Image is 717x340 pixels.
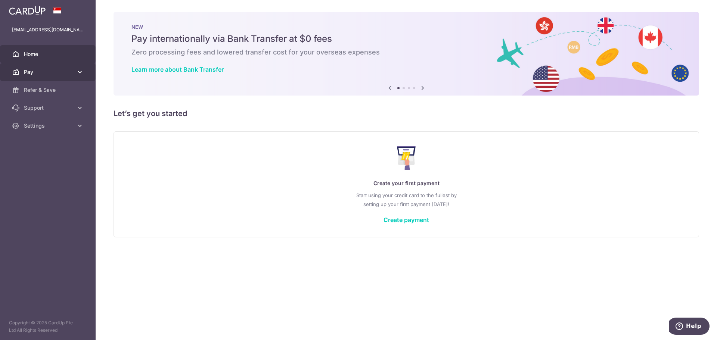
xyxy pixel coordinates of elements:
span: Home [24,50,73,58]
span: Pay [24,68,73,76]
p: Create your first payment [129,179,684,188]
h5: Let’s get you started [114,107,699,119]
h5: Pay internationally via Bank Transfer at $0 fees [131,33,681,45]
p: NEW [131,24,681,30]
span: Refer & Save [24,86,73,94]
img: Make Payment [397,146,416,170]
h6: Zero processing fees and lowered transfer cost for your overseas expenses [131,48,681,57]
span: Support [24,104,73,112]
p: Start using your credit card to the fullest by setting up your first payment [DATE]! [129,191,684,209]
iframe: Opens a widget where you can find more information [669,318,710,336]
p: [EMAIL_ADDRESS][DOMAIN_NAME] [12,26,84,34]
span: Settings [24,122,73,130]
img: Bank transfer banner [114,12,699,96]
a: Create payment [384,216,429,224]
a: Learn more about Bank Transfer [131,66,224,73]
img: CardUp [9,6,46,15]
